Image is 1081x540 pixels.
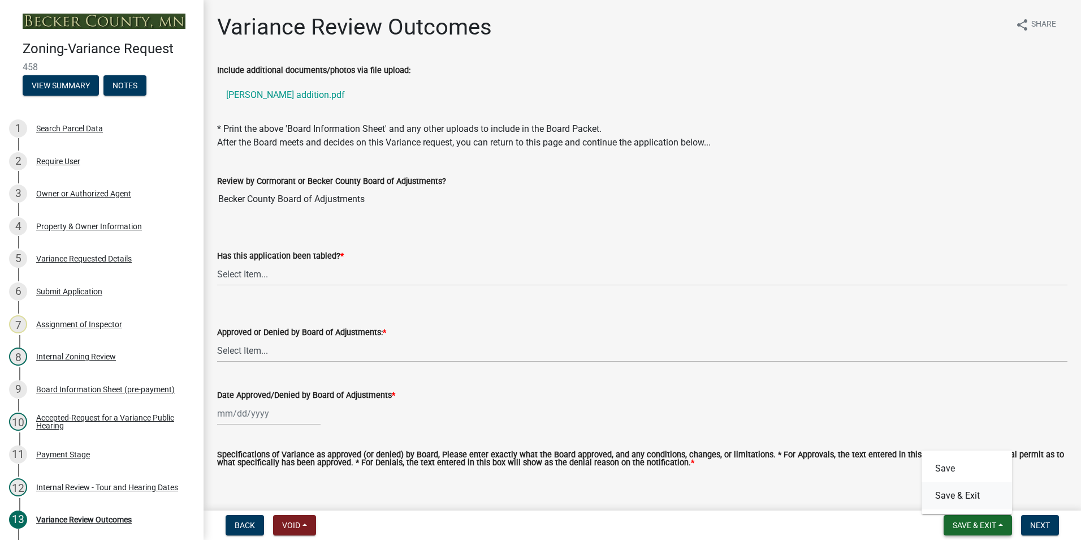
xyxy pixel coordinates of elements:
div: Accepted-Request for a Variance Public Hearing [36,414,185,430]
div: 12 [9,478,27,496]
div: Board Information Sheet (pre-payment) [36,385,175,393]
span: Share [1031,18,1056,32]
div: Internal Review - Tour and Hearing Dates [36,483,178,491]
label: Include additional documents/photos via file upload: [217,67,410,75]
div: 11 [9,445,27,464]
span: Void [282,521,300,530]
i: share [1015,18,1029,32]
h1: Variance Review Outcomes [217,14,492,41]
div: 10 [9,413,27,431]
div: 6 [9,282,27,301]
div: After the Board meets and decides on this Variance request, you can return to this page and conti... [217,136,1067,149]
div: 2 [9,152,27,170]
div: Payment Stage [36,451,90,458]
div: Submit Application [36,288,102,295]
div: 9 [9,380,27,398]
label: Approved or Denied by Board of Adjustments: [217,329,386,337]
label: Has this application been tabled? [217,252,344,260]
div: Variance Requested Details [36,255,132,263]
div: 13 [9,511,27,529]
a: [PERSON_NAME] addition.pdf [217,82,1067,109]
span: Back [235,521,255,530]
input: mm/dd/yyyy [217,402,321,425]
button: Back [226,515,264,535]
wm-modal-confirm: Notes [103,82,146,91]
div: Search Parcel Data [36,125,103,132]
label: Specifications of Variance as approved (or denied) by Board, Please enter exactly what the Board ... [217,451,1067,468]
div: 1 [9,119,27,138]
div: Variance Review Outcomes [36,516,132,524]
label: Date Approved/Denied by Board of Adjustments [217,392,395,400]
div: Save & Exit [922,451,1012,514]
button: Next [1021,515,1059,535]
span: Save & Exit [953,521,996,530]
div: Internal Zoning Review [36,353,116,361]
span: 458 [23,62,181,72]
label: Review by Cormorant or Becker County Board of Adjustments? [217,178,446,186]
div: Require User [36,157,80,165]
div: 7 [9,315,27,333]
div: 4 [9,217,27,235]
div: Owner or Authorized Agent [36,190,131,198]
button: Save [922,455,1012,482]
button: Void [273,515,316,535]
span: Next [1030,521,1050,530]
button: View Summary [23,75,99,96]
div: 5 [9,250,27,268]
img: Becker County, Minnesota [23,14,185,29]
button: Notes [103,75,146,96]
button: Save & Exit [922,482,1012,509]
span: * Print the above 'Board Information Sheet' and any other uploads to include in the Board Packet. [217,123,602,134]
div: Property & Owner Information [36,222,142,230]
div: 3 [9,185,27,203]
div: 8 [9,348,27,366]
button: shareShare [1006,14,1065,36]
div: Assignment of Inspector [36,320,122,328]
button: Save & Exit [944,515,1012,535]
h4: Zoning-Variance Request [23,41,194,57]
wm-modal-confirm: Summary [23,82,99,91]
